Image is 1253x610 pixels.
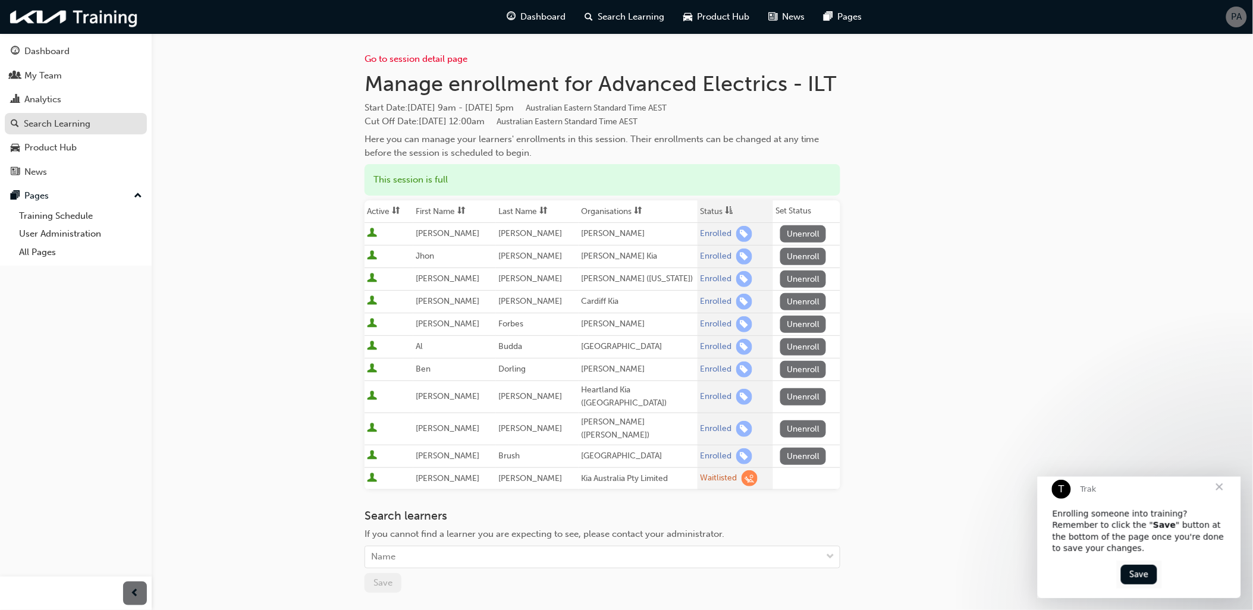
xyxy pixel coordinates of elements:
span: news-icon [11,167,20,178]
span: learningRecordVerb_ENROLL-icon [736,249,752,265]
a: Dashboard [5,40,147,62]
span: User is active [367,391,377,403]
span: User is active [367,363,377,375]
button: Unenroll [780,248,827,265]
button: Unenroll [780,388,827,405]
span: [PERSON_NAME] [416,296,479,306]
span: [PERSON_NAME] [416,228,479,238]
span: Jhon [416,251,434,261]
span: [PERSON_NAME] [498,391,562,401]
span: Product Hub [698,10,750,24]
a: User Administration [14,225,147,243]
span: learningRecordVerb_ENROLL-icon [736,361,752,378]
span: User is active [367,341,377,353]
div: Enrolling someone into training? Remember to click the " " button at the bottom of the page once ... [15,32,189,78]
button: Unenroll [780,420,827,438]
span: learningRecordVerb_ENROLL-icon [736,421,752,437]
button: Unenroll [780,361,827,378]
span: Dashboard [521,10,566,24]
th: Toggle SortBy [413,200,496,223]
span: [PERSON_NAME] [498,473,562,483]
span: User is active [367,450,377,462]
span: search-icon [585,10,593,24]
a: News [5,161,147,183]
a: Go to session detail page [365,54,467,64]
button: Pages [5,185,147,207]
div: [PERSON_NAME] [581,227,695,241]
span: car-icon [11,143,20,153]
span: User is active [367,295,377,307]
div: [PERSON_NAME] [581,317,695,331]
span: learningRecordVerb_ENROLL-icon [736,271,752,287]
div: Analytics [24,93,61,106]
span: News [783,10,805,24]
span: learningRecordVerb_ENROLL-icon [736,339,752,355]
span: sorting-icon [634,206,642,216]
span: search-icon [11,119,19,130]
span: guage-icon [11,46,20,57]
button: Unenroll [780,293,827,310]
span: Forbes [498,319,523,329]
button: DashboardMy TeamAnalyticsSearch LearningProduct HubNews [5,38,147,185]
a: kia-training [6,5,143,29]
span: car-icon [684,10,693,24]
div: Enrolled [700,391,731,403]
span: Save [373,577,392,588]
span: [PERSON_NAME] [416,423,479,433]
span: Pages [838,10,862,24]
a: pages-iconPages [815,5,872,29]
span: [PERSON_NAME] [416,391,479,401]
div: Name [371,551,395,564]
div: [PERSON_NAME] Kia [581,250,695,263]
a: Training Schedule [14,207,147,225]
th: Toggle SortBy [365,200,413,223]
button: Save [365,573,401,593]
span: [PERSON_NAME] [498,423,562,433]
span: prev-icon [131,586,140,601]
span: Start Date : [365,101,840,115]
div: [PERSON_NAME] ([PERSON_NAME]) [581,416,695,442]
span: learningRecordVerb_ENROLL-icon [736,294,752,310]
span: Al [416,341,423,351]
div: Enrolled [700,364,731,375]
button: Unenroll [780,271,827,288]
span: learningRecordVerb_ENROLL-icon [736,226,752,242]
span: [PERSON_NAME] [498,273,562,284]
div: Enrolled [700,423,731,435]
div: Search Learning [24,117,90,131]
span: [DATE] 9am - [DATE] 5pm [407,102,667,113]
div: Cardiff Kia [581,295,695,309]
a: My Team [5,65,147,87]
span: [PERSON_NAME] [416,273,479,284]
span: news-icon [769,10,778,24]
a: news-iconNews [759,5,815,29]
span: pages-icon [11,191,20,202]
span: Cut Off Date : [DATE] 12:00am [365,116,638,127]
div: [GEOGRAPHIC_DATA] [581,340,695,354]
div: Enrolled [700,341,731,353]
span: learningRecordVerb_WAITLIST-icon [742,470,758,486]
span: learningRecordVerb_ENROLL-icon [736,448,752,464]
span: Ben [416,364,431,374]
button: Unenroll [780,316,827,333]
span: User is active [367,228,377,240]
div: Product Hub [24,141,77,155]
a: Product Hub [5,137,147,159]
span: User is active [367,318,377,330]
button: Unenroll [780,448,827,465]
span: [PERSON_NAME] [498,296,562,306]
div: Waitlisted [700,473,737,484]
span: If you cannot find a learner you are expecting to see, please contact your administrator. [365,529,724,539]
a: Search Learning [5,113,147,135]
span: people-icon [11,71,20,81]
div: Enrolled [700,251,731,262]
div: News [24,165,47,179]
span: chart-icon [11,95,20,105]
span: up-icon [134,188,142,204]
span: [PERSON_NAME] [416,473,479,483]
th: Toggle SortBy [496,200,579,223]
th: Set Status [773,200,840,223]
